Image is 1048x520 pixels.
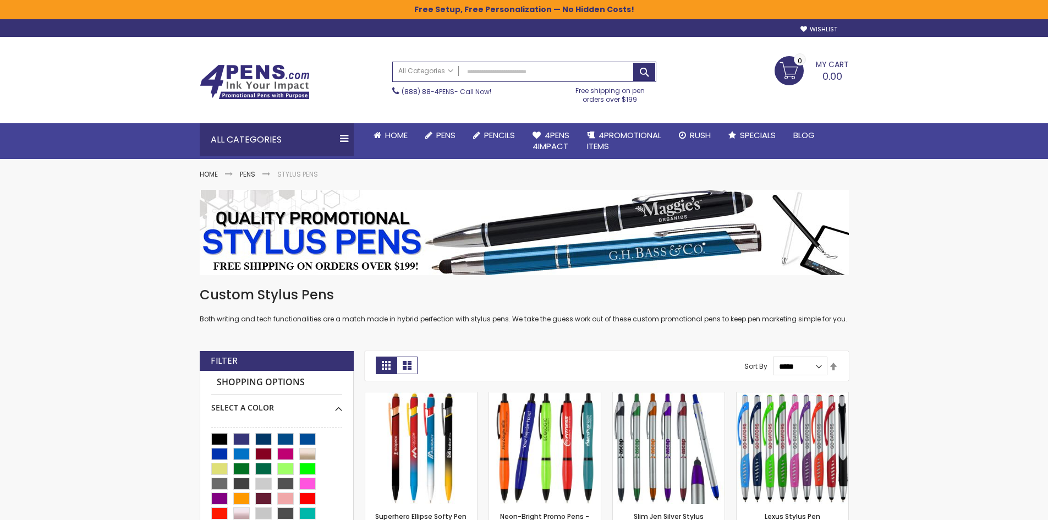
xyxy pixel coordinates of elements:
a: Pens [416,123,464,147]
a: (888) 88-4PENS [402,87,454,96]
span: Specials [740,129,776,141]
div: Free shipping on pen orders over $199 [564,82,656,104]
a: 0.00 0 [775,56,849,84]
div: Both writing and tech functionalities are a match made in hybrid perfection with stylus pens. We ... [200,286,849,324]
img: 4Pens Custom Pens and Promotional Products [200,64,310,100]
strong: Shopping Options [211,371,342,395]
a: Blog [784,123,824,147]
a: Rush [670,123,720,147]
a: Superhero Ellipse Softy Pen with Stylus - Laser Engraved [365,392,477,401]
a: All Categories [393,62,459,80]
span: All Categories [398,67,453,75]
a: Pencils [464,123,524,147]
img: Stylus Pens [200,190,849,275]
a: Lexus Stylus Pen [737,392,848,401]
span: Home [385,129,408,141]
span: 4Pens 4impact [533,129,569,152]
img: Superhero Ellipse Softy Pen with Stylus - Laser Engraved [365,392,477,504]
strong: Filter [211,355,238,367]
span: - Call Now! [402,87,491,96]
strong: Grid [376,357,397,374]
a: Specials [720,123,784,147]
img: Lexus Stylus Pen [737,392,848,504]
strong: Stylus Pens [277,169,318,179]
img: Slim Jen Silver Stylus [613,392,725,504]
label: Sort By [744,362,767,371]
a: Home [200,169,218,179]
a: Pens [240,169,255,179]
h1: Custom Stylus Pens [200,286,849,304]
span: 0 [798,56,802,66]
a: 4Pens4impact [524,123,578,159]
span: 4PROMOTIONAL ITEMS [587,129,661,152]
span: Blog [793,129,815,141]
a: Home [365,123,416,147]
img: Neon-Bright Promo Pens - Special Offer [489,392,601,504]
div: All Categories [200,123,354,156]
span: Pencils [484,129,515,141]
span: Rush [690,129,711,141]
div: Select A Color [211,395,342,413]
span: 0.00 [822,69,842,83]
a: 4PROMOTIONALITEMS [578,123,670,159]
a: Neon-Bright Promo Pens - Special Offer [489,392,601,401]
a: Slim Jen Silver Stylus [613,392,725,401]
span: Pens [436,129,456,141]
a: Wishlist [800,25,837,34]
